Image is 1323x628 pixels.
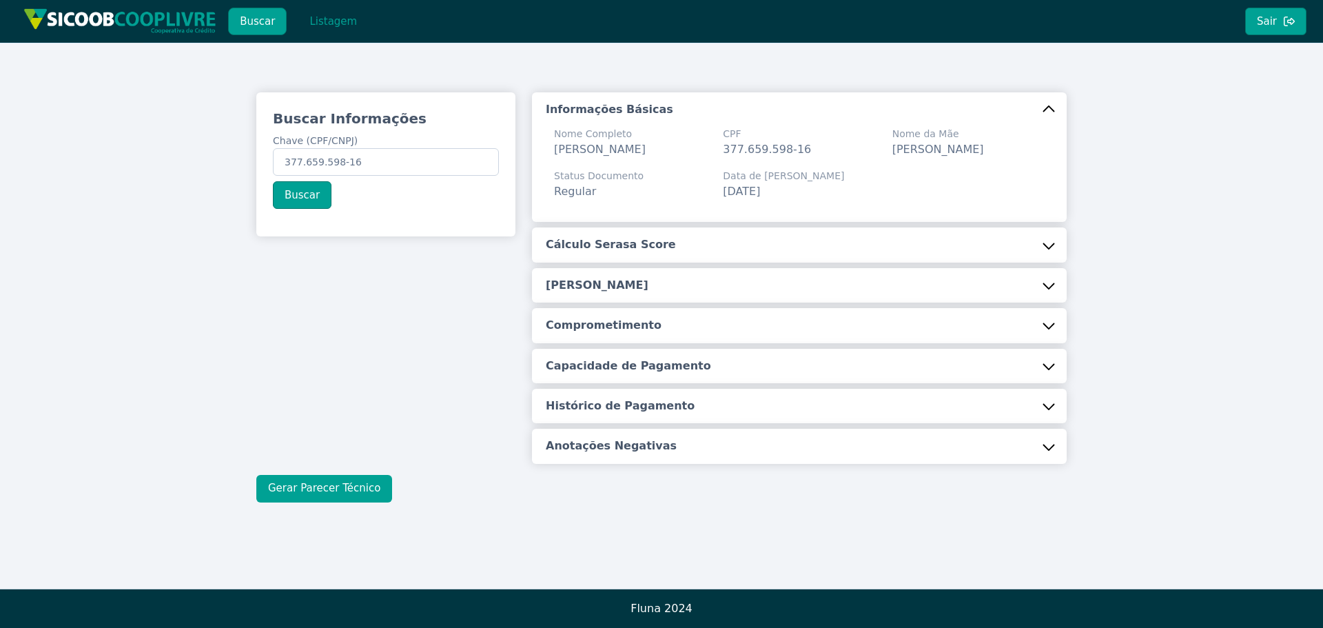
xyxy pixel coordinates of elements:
[228,8,287,35] button: Buscar
[892,127,984,141] span: Nome da Mãe
[723,169,844,183] span: Data de [PERSON_NAME]
[532,389,1067,423] button: Histórico de Pagamento
[273,109,499,128] h3: Buscar Informações
[546,438,677,454] h5: Anotações Negativas
[723,185,760,198] span: [DATE]
[532,349,1067,383] button: Capacidade de Pagamento
[892,143,984,156] span: [PERSON_NAME]
[546,398,695,414] h5: Histórico de Pagamento
[546,102,673,117] h5: Informações Básicas
[554,185,596,198] span: Regular
[554,127,646,141] span: Nome Completo
[554,169,644,183] span: Status Documento
[546,318,661,333] h5: Comprometimento
[298,8,369,35] button: Listagem
[532,92,1067,127] button: Informações Básicas
[532,227,1067,262] button: Cálculo Serasa Score
[273,148,499,176] input: Chave (CPF/CNPJ)
[532,308,1067,343] button: Comprometimento
[1245,8,1306,35] button: Sair
[546,278,648,293] h5: [PERSON_NAME]
[630,602,693,615] span: Fluna 2024
[23,8,216,34] img: img/sicoob_cooplivre.png
[723,127,811,141] span: CPF
[554,143,646,156] span: [PERSON_NAME]
[546,237,676,252] h5: Cálculo Serasa Score
[546,358,711,374] h5: Capacidade de Pagamento
[532,429,1067,463] button: Anotações Negativas
[256,475,392,503] button: Gerar Parecer Técnico
[273,181,331,209] button: Buscar
[532,268,1067,303] button: [PERSON_NAME]
[273,135,358,146] span: Chave (CPF/CNPJ)
[723,143,811,156] span: 377.659.598-16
